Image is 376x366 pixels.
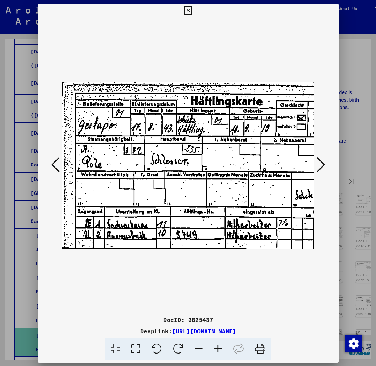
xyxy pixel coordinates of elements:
[38,315,339,324] div: DocID: 3825437
[62,18,314,313] img: j8Bf3iTnSIAESIAESIAESIAESIAESIAESIAESIAE5hCofST8f6fE5yElgpj0AAAAAElFTkSuQmCC
[38,327,339,335] div: DeepLink:
[172,328,236,335] a: [URL][DOMAIN_NAME]
[345,335,362,352] img: Change consent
